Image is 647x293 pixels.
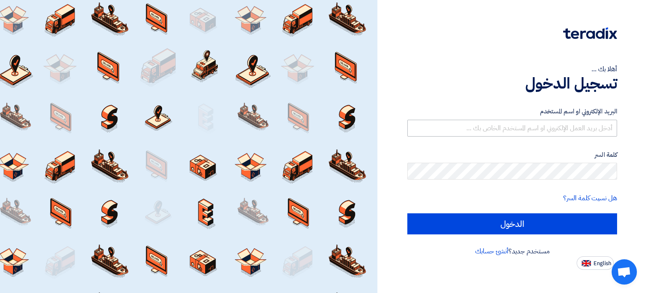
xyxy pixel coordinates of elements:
button: English [577,256,614,270]
a: هل نسيت كلمة السر؟ [563,193,617,203]
img: Teradix logo [563,27,617,39]
div: أهلا بك ... [407,64,617,74]
a: أنشئ حسابك [475,246,508,256]
input: الدخول [407,213,617,234]
span: English [594,261,611,266]
img: en-US.png [582,260,591,266]
label: البريد الإلكتروني او اسم المستخدم [407,107,617,116]
div: Open chat [612,259,637,285]
h1: تسجيل الدخول [407,74,617,93]
input: أدخل بريد العمل الإلكتروني او اسم المستخدم الخاص بك ... [407,120,617,137]
label: كلمة السر [407,150,617,160]
div: مستخدم جديد؟ [407,246,617,256]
